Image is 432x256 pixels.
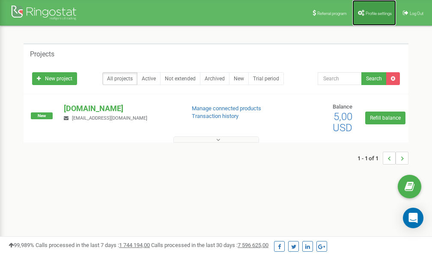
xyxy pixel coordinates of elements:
[64,103,178,114] p: [DOMAIN_NAME]
[358,152,383,165] span: 1 - 1 of 1
[366,11,392,16] span: Profile settings
[238,242,268,248] u: 7 596 625,00
[333,103,352,110] span: Balance
[32,72,77,85] a: New project
[102,72,137,85] a: All projects
[333,111,352,134] span: 5,00 USD
[31,112,53,119] span: New
[36,242,150,248] span: Calls processed in the last 7 days :
[192,105,261,112] a: Manage connected products
[229,72,249,85] a: New
[200,72,229,85] a: Archived
[410,11,423,16] span: Log Out
[248,72,284,85] a: Trial period
[192,113,238,119] a: Transaction history
[318,72,362,85] input: Search
[160,72,200,85] a: Not extended
[137,72,161,85] a: Active
[9,242,34,248] span: 99,989%
[361,72,387,85] button: Search
[30,50,54,58] h5: Projects
[119,242,150,248] u: 1 744 194,00
[358,143,408,173] nav: ...
[72,115,147,121] span: [EMAIL_ADDRESS][DOMAIN_NAME]
[151,242,268,248] span: Calls processed in the last 30 days :
[403,208,423,228] div: Open Intercom Messenger
[365,112,405,124] a: Refill balance
[317,11,347,16] span: Referral program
